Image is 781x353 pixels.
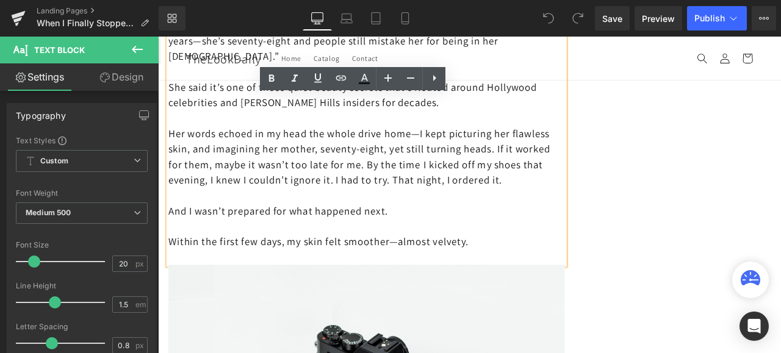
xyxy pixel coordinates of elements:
[16,135,148,145] div: Text Styles
[694,13,725,23] span: Publish
[332,6,361,30] a: Laptop
[303,6,332,30] a: Desktop
[37,6,159,16] a: Landing Pages
[26,208,71,217] b: Medium 500
[16,241,148,249] div: Font Size
[12,197,482,215] p: And I wasn’t prepared for what happened next.
[602,12,622,25] span: Save
[135,260,146,268] span: px
[642,12,675,25] span: Preview
[752,6,776,30] button: More
[16,282,148,290] div: Line Height
[159,6,185,30] a: New Library
[12,51,482,87] p: She said it’s one of those quiet beauty secrets that’s floated around Hollywood celebrities and [...
[687,6,747,30] button: Publish
[135,341,146,349] span: px
[566,6,590,30] button: Redo
[361,6,390,30] a: Tablet
[135,301,146,308] span: em
[82,63,161,91] a: Design
[12,105,482,179] p: Her words echoed in my head the whole drive home—I kept picturing her flawless skin, and imaginin...
[12,234,482,252] p: Within the first few days, my skin felt smoother—almost velvety.
[740,312,769,341] div: Open Intercom Messenger
[37,18,135,28] span: When I Finally Stopped Hiding
[40,156,68,166] b: Custom
[16,323,148,331] div: Letter Spacing
[635,6,682,30] a: Preview
[16,104,66,121] div: Typography
[16,189,148,198] div: Font Weight
[390,6,420,30] a: Mobile
[536,6,561,30] button: Undo
[34,45,85,55] span: Text Block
